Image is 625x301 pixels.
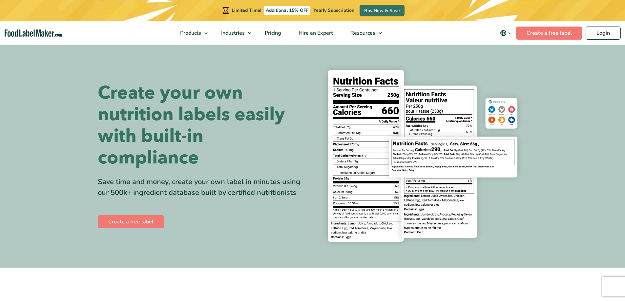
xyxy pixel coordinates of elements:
a: Buy Now & Save [360,5,405,16]
a: Login [586,27,621,40]
span: Limited Time! [232,7,261,13]
span: Products [178,29,202,37]
a: Create a free label [98,215,164,228]
a: Hire an Expert [290,21,340,45]
span: Hire an Expert [297,29,334,37]
a: Create a free label [516,27,582,40]
span: Additional 15% OFF [264,6,310,15]
span: Yearly Subscription [313,7,354,13]
a: Products [172,21,211,45]
a: Resources [342,21,385,45]
div: Save time and money, create your own label in minutes using our 500k+ ingredient database built b... [98,177,308,198]
a: Pricing [256,21,288,45]
span: Resources [348,29,376,37]
h1: Create your own nutrition labels easily with built-in compliance [98,82,308,169]
a: Industries [213,21,255,45]
span: Industries [219,29,245,37]
span: Pricing [263,29,282,37]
